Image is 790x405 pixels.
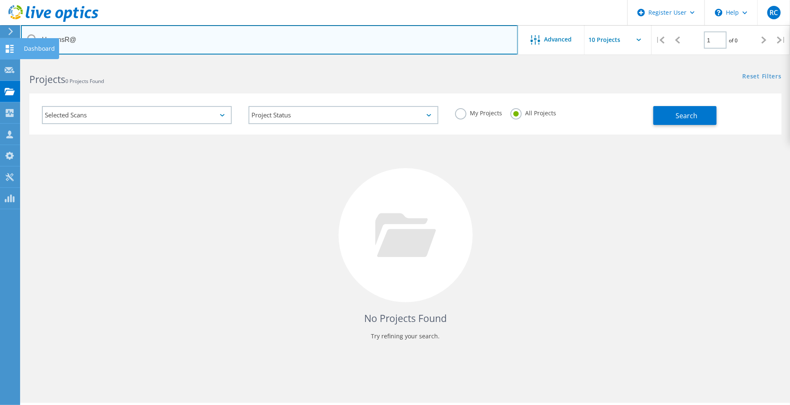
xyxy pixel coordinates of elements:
[42,106,232,124] div: Selected Scans
[65,78,104,85] span: 0 Projects Found
[455,108,502,116] label: My Projects
[8,18,98,23] a: Live Optics Dashboard
[21,25,518,55] input: Search projects by name, owner, ID, company, etc
[653,106,717,125] button: Search
[743,73,782,80] a: Reset Filters
[769,9,778,16] span: RC
[510,108,556,116] label: All Projects
[24,46,55,52] div: Dashboard
[29,73,65,86] b: Projects
[652,25,669,55] div: |
[544,36,572,42] span: Advanced
[715,9,723,16] svg: \n
[729,37,738,44] span: of 0
[676,111,698,120] span: Search
[38,312,773,325] h4: No Projects Found
[249,106,438,124] div: Project Status
[773,25,790,55] div: |
[38,330,773,343] p: Try refining your search.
